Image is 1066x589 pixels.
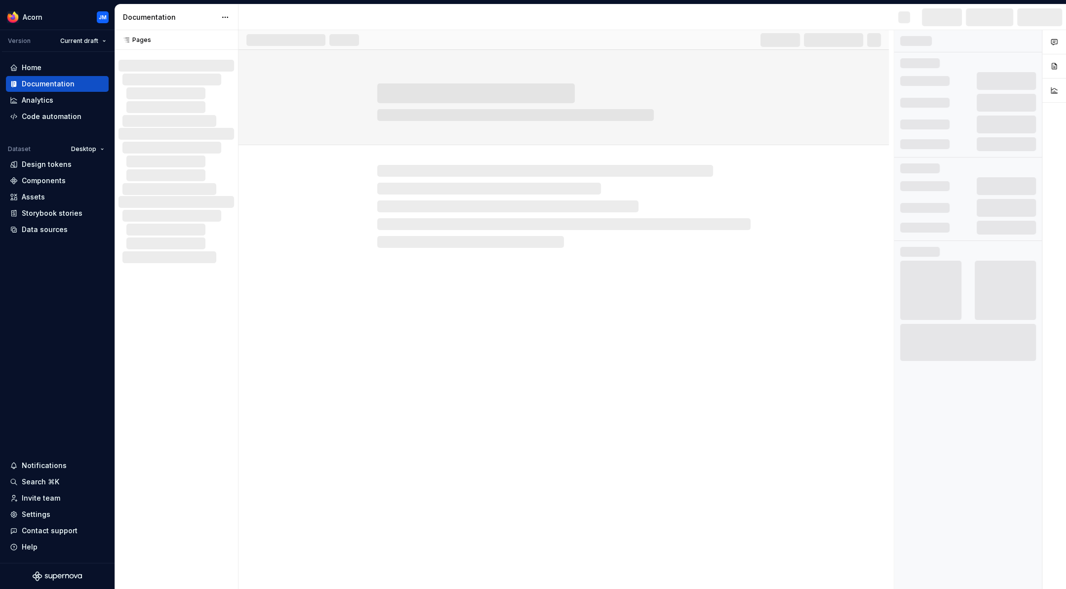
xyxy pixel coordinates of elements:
div: Components [22,176,66,186]
button: Help [6,539,109,555]
a: Invite team [6,490,109,506]
div: Analytics [22,95,53,105]
a: Assets [6,189,109,205]
a: Analytics [6,92,109,108]
svg: Supernova Logo [33,571,82,581]
a: Components [6,173,109,189]
div: Home [22,63,41,73]
a: Documentation [6,76,109,92]
a: Design tokens [6,157,109,172]
div: Settings [22,510,50,519]
div: Notifications [22,461,67,471]
a: Settings [6,507,109,522]
a: Code automation [6,109,109,124]
div: Storybook stories [22,208,82,218]
div: Help [22,542,38,552]
img: 894890ef-b4b9-4142-abf4-a08b65caed53.png [7,11,19,23]
span: Current draft [60,37,98,45]
div: Contact support [22,526,78,536]
div: Acorn [23,12,42,22]
div: Code automation [22,112,81,121]
button: Notifications [6,458,109,473]
div: Version [8,37,31,45]
div: Pages [118,36,151,44]
div: Documentation [123,12,216,22]
span: Desktop [71,145,96,153]
div: JM [99,13,107,21]
a: Home [6,60,109,76]
div: Search ⌘K [22,477,59,487]
button: Search ⌘K [6,474,109,490]
button: Desktop [67,142,109,156]
a: Data sources [6,222,109,237]
div: Invite team [22,493,60,503]
div: Data sources [22,225,68,235]
div: Assets [22,192,45,202]
div: Design tokens [22,159,72,169]
button: Current draft [56,34,111,48]
button: AcornJM [2,6,113,28]
div: Documentation [22,79,75,89]
button: Contact support [6,523,109,539]
div: Dataset [8,145,31,153]
a: Storybook stories [6,205,109,221]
